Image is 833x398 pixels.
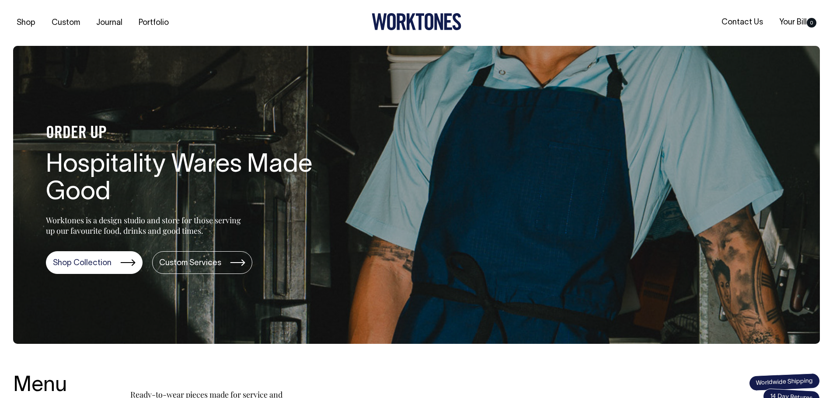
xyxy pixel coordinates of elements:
[46,125,326,143] h4: ORDER UP
[13,16,39,30] a: Shop
[93,16,126,30] a: Journal
[46,152,326,208] h1: Hospitality Wares Made Good
[46,215,245,236] p: Worktones is a design studio and store for those serving up our favourite food, drinks and good t...
[749,373,820,391] span: Worldwide Shipping
[135,16,172,30] a: Portfolio
[776,15,820,30] a: Your Bill0
[46,251,143,274] a: Shop Collection
[152,251,252,274] a: Custom Services
[807,18,816,28] span: 0
[718,15,767,30] a: Contact Us
[48,16,84,30] a: Custom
